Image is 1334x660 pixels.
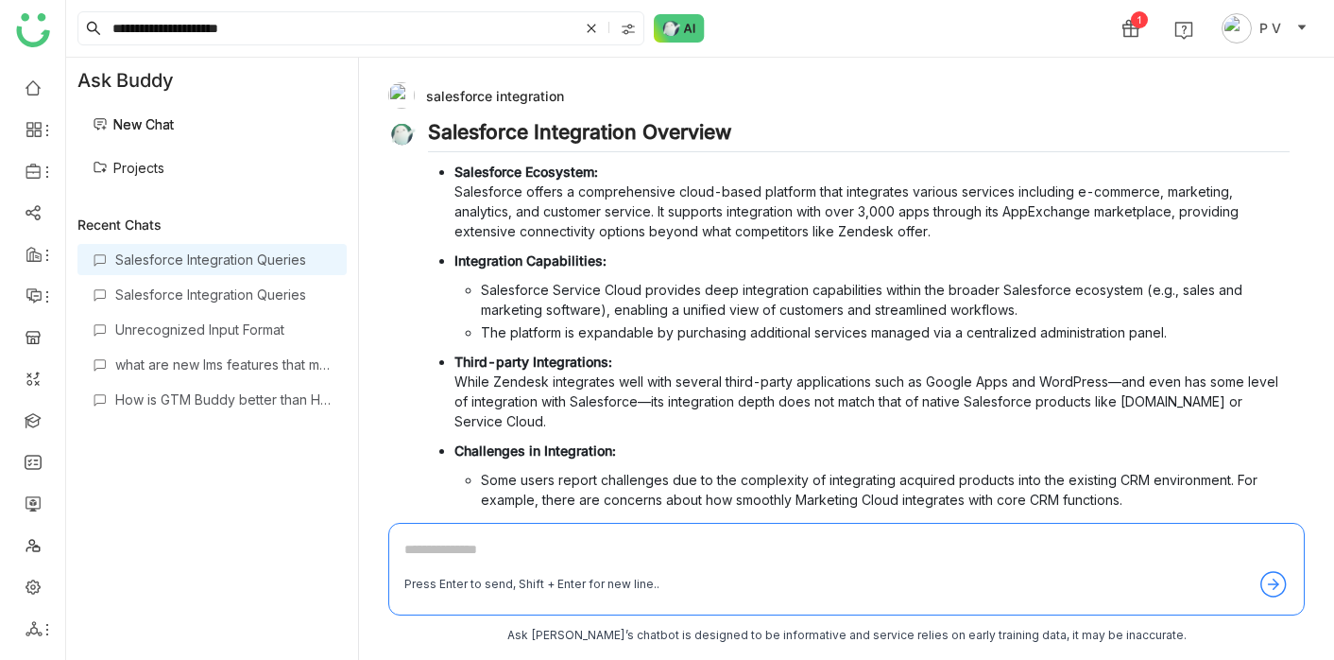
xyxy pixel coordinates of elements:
strong: Salesforce Ecosystem: [454,164,598,180]
li: Some users report challenges due to the complexity of integrating acquired products into the exis... [481,470,1290,510]
div: 1 [1131,11,1148,28]
strong: Challenges in Integration: [454,443,616,459]
strong: Integration Capabilities: [454,252,607,269]
a: Projects [93,160,164,176]
img: search-type.svg [621,22,636,37]
div: Salesforce Integration Queries [115,252,332,268]
div: what are new lms features that makes us better than highspot [115,356,332,373]
strong: Third-party Integrations: [454,354,612,370]
li: The platform is expandable by purchasing additional services managed via a centralized administra... [481,322,1290,342]
span: P V [1259,18,1281,39]
button: P V [1218,13,1311,43]
div: Ask [PERSON_NAME]’s chatbot is designed to be informative and service relies on early training da... [388,627,1305,645]
img: ask-buddy-normal.svg [654,14,705,43]
div: salesforce integration [388,82,1290,109]
div: Ask Buddy [66,58,358,103]
img: help.svg [1174,21,1193,40]
img: logo [16,13,50,47]
div: Press Enter to send, Shift + Enter for new line.. [404,576,659,594]
img: avatar [1222,13,1252,43]
div: How is GTM Buddy better than Highspot? [115,391,332,408]
img: 68514051512bef77ea259416 [388,82,415,109]
div: Unrecognized Input Format [115,321,332,338]
p: Salesforce offers a comprehensive cloud-based platform that integrates various services including... [454,162,1290,241]
li: Salesforce Service Cloud provides deep integration capabilities within the broader Salesforce eco... [481,280,1290,320]
div: Salesforce Integration Queries [115,287,332,303]
h2: Salesforce Integration Overview [428,120,1290,152]
p: While Zendesk integrates well with several third-party applications such as Google Apps and WordP... [454,352,1290,431]
div: Recent Chats [77,217,347,233]
a: New Chat [93,116,174,132]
